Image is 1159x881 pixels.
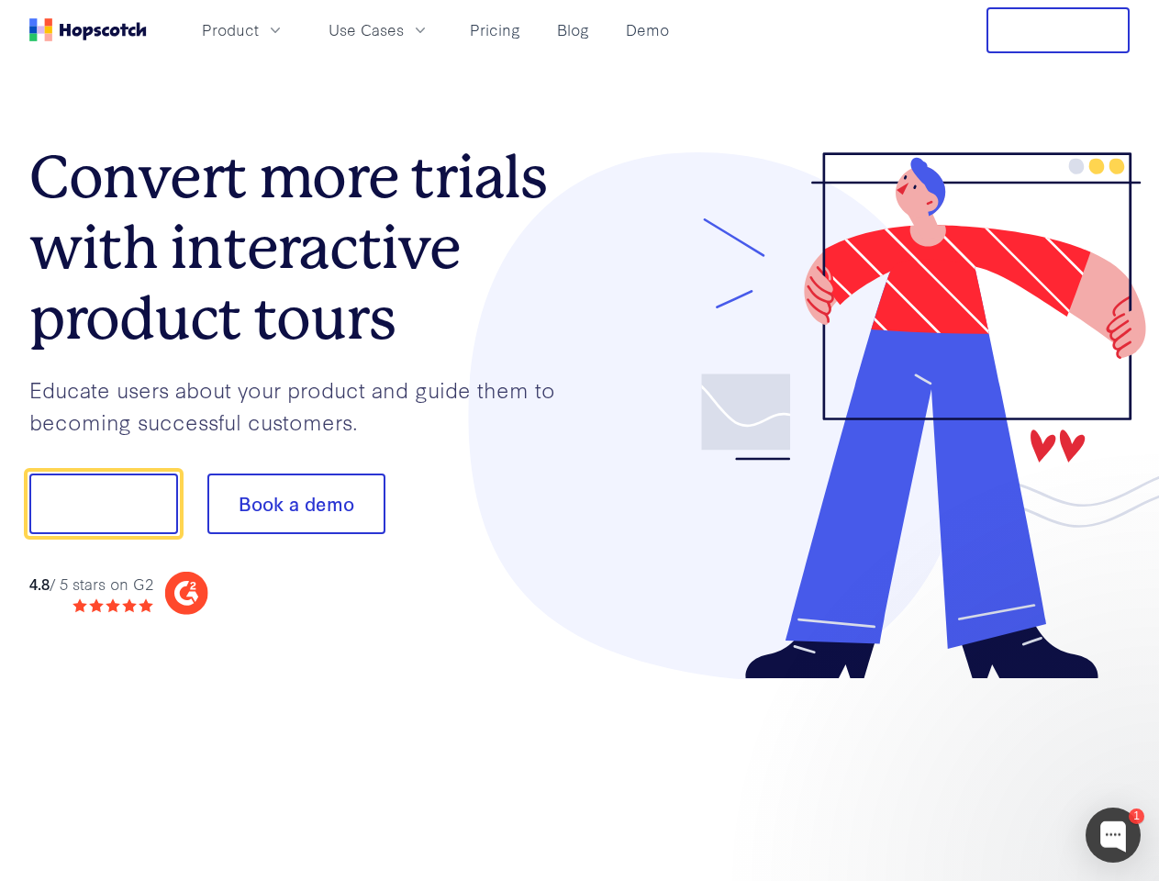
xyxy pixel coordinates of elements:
button: Use Cases [318,15,440,45]
span: Product [202,18,259,41]
h1: Convert more trials with interactive product tours [29,142,580,353]
a: Blog [550,15,596,45]
p: Educate users about your product and guide them to becoming successful customers. [29,374,580,437]
a: Demo [619,15,676,45]
strong: 4.8 [29,573,50,594]
div: 1 [1129,809,1144,824]
div: / 5 stars on G2 [29,573,153,596]
button: Show me! [29,474,178,534]
button: Book a demo [207,474,385,534]
span: Use Cases [329,18,404,41]
a: Pricing [462,15,528,45]
a: Home [29,18,147,41]
button: Product [191,15,295,45]
button: Free Trial [986,7,1130,53]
